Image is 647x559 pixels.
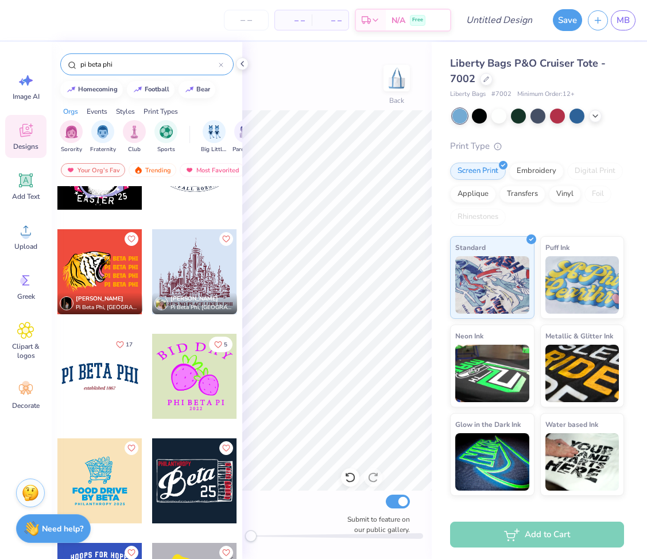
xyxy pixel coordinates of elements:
[584,186,611,203] div: Foil
[7,342,45,360] span: Clipart & logos
[60,81,123,98] button: homecoming
[455,418,521,430] span: Glow in the Dark Ink
[455,241,486,253] span: Standard
[90,145,116,154] span: Fraternity
[60,120,83,154] button: filter button
[450,186,496,203] div: Applique
[128,125,141,138] img: Club Image
[76,295,123,303] span: [PERSON_NAME]
[154,120,177,154] button: filter button
[517,90,575,99] span: Minimum Order: 12 +
[450,163,506,180] div: Screen Print
[185,86,194,93] img: trend_line.gif
[13,92,40,101] span: Image AI
[385,67,408,90] img: Back
[42,523,83,534] strong: Need help?
[201,145,227,154] span: Big Little Reveal
[13,142,38,151] span: Designs
[455,433,529,491] img: Glow in the Dark Ink
[617,14,630,27] span: MB
[129,163,176,177] div: Trending
[144,106,178,117] div: Print Types
[208,125,220,138] img: Big Little Reveal Image
[219,441,233,455] button: Like
[185,166,194,174] img: most_fav.gif
[180,163,245,177] div: Most Favorited
[127,81,175,98] button: football
[549,186,581,203] div: Vinyl
[545,330,613,342] span: Metallic & Glitter Ink
[545,345,619,402] img: Metallic & Glitter Ink
[87,106,107,117] div: Events
[545,418,598,430] span: Water based Ink
[553,9,582,31] button: Save
[455,345,529,402] img: Neon Ink
[125,232,138,246] button: Like
[63,106,78,117] div: Orgs
[412,16,423,24] span: Free
[224,10,269,30] input: – –
[14,242,37,251] span: Upload
[128,145,141,154] span: Club
[545,256,619,314] img: Puff Ink
[90,120,116,154] button: filter button
[12,192,40,201] span: Add Text
[171,295,218,303] span: [PERSON_NAME]
[282,14,305,26] span: – –
[389,95,404,106] div: Back
[239,125,253,138] img: Parent's Weekend Image
[450,209,506,226] div: Rhinestones
[341,514,410,535] label: Submit to feature on our public gallery.
[145,86,169,92] div: football
[17,292,35,301] span: Greek
[450,140,624,153] div: Print Type
[179,81,215,98] button: bear
[160,125,173,138] img: Sports Image
[450,90,486,99] span: Liberty Bags
[78,86,118,92] div: homecoming
[245,530,257,542] div: Accessibility label
[61,163,125,177] div: Your Org's Fav
[224,342,227,348] span: 5
[157,145,175,154] span: Sports
[457,9,541,32] input: Untitled Design
[67,86,76,93] img: trend_line.gif
[455,330,483,342] span: Neon Ink
[79,59,219,70] input: Try "Alpha"
[133,86,142,93] img: trend_line.gif
[123,120,146,154] div: filter for Club
[123,120,146,154] button: filter button
[567,163,623,180] div: Digital Print
[65,125,78,138] img: Sorority Image
[196,86,210,92] div: bear
[61,145,82,154] span: Sorority
[125,441,138,455] button: Like
[126,342,133,348] span: 17
[455,256,529,314] img: Standard
[171,303,233,312] span: Pi Beta Phi, [GEOGRAPHIC_DATA]
[66,166,75,174] img: most_fav.gif
[116,106,135,117] div: Styles
[209,337,233,352] button: Like
[491,90,512,99] span: # 7002
[111,337,138,352] button: Like
[96,125,109,138] img: Fraternity Image
[233,120,259,154] button: filter button
[319,14,342,26] span: – –
[134,166,143,174] img: trending.gif
[499,186,545,203] div: Transfers
[545,241,569,253] span: Puff Ink
[233,120,259,154] div: filter for Parent's Weekend
[509,163,564,180] div: Embroidery
[76,303,138,312] span: Pi Beta Phi, [GEOGRAPHIC_DATA]
[233,145,259,154] span: Parent's Weekend
[60,120,83,154] div: filter for Sorority
[90,120,116,154] div: filter for Fraternity
[12,401,40,410] span: Decorate
[154,120,177,154] div: filter for Sports
[611,10,636,30] a: MB
[545,433,619,491] img: Water based Ink
[392,14,405,26] span: N/A
[201,120,227,154] div: filter for Big Little Reveal
[219,232,233,246] button: Like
